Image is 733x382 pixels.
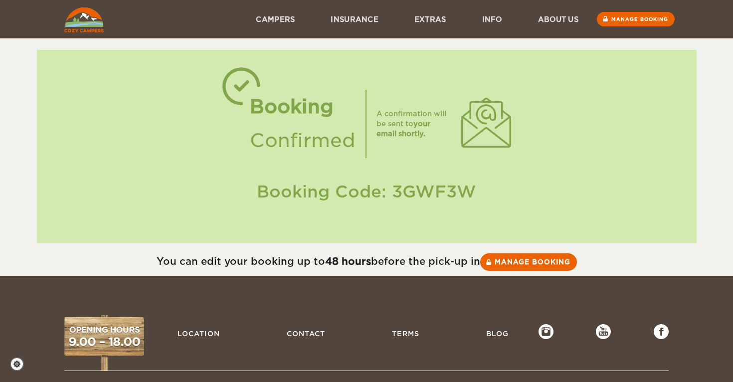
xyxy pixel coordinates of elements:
[387,324,424,343] a: Terms
[376,109,451,139] div: A confirmation will be sent to
[173,324,225,343] a: Location
[480,253,577,271] a: Manage booking
[325,255,371,267] strong: 48 hours
[10,357,30,371] a: Cookie settings
[282,324,330,343] a: Contact
[47,180,687,203] div: Booking Code: 3GWF3W
[250,124,356,158] div: Confirmed
[597,12,675,26] a: Manage booking
[481,324,514,343] a: Blog
[64,7,104,32] img: Cozy Campers
[250,90,356,124] div: Booking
